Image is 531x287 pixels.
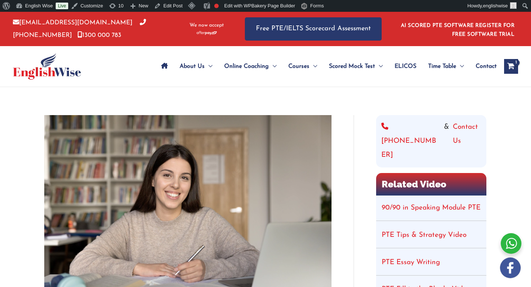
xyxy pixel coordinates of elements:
a: Free PTE/IELTS Scorecard Assessment [245,17,382,41]
a: 1300 000 783 [77,32,121,38]
span: Menu Toggle [309,53,317,79]
span: Contact [476,53,497,79]
a: Contact Us [453,120,481,162]
span: About Us [180,53,205,79]
div: Focus keyphrase not set [214,4,219,8]
a: ELICOS [389,53,422,79]
span: Menu Toggle [205,53,212,79]
span: ELICOS [395,53,416,79]
a: About UsMenu Toggle [174,53,218,79]
a: [EMAIL_ADDRESS][DOMAIN_NAME] [13,20,132,26]
img: cropped-ew-logo [13,53,81,80]
a: Live [56,3,68,9]
img: white-facebook.png [500,257,521,278]
h2: Related Video [376,173,486,196]
span: Menu Toggle [456,53,464,79]
a: PTE Essay Writing [382,259,440,266]
span: Menu Toggle [375,53,383,79]
a: Scored Mock TestMenu Toggle [323,53,389,79]
a: Online CoachingMenu Toggle [218,53,282,79]
a: Contact [470,53,497,79]
a: 90/90 in Speaking Module PTE [382,204,480,211]
span: Courses [288,53,309,79]
aside: Header Widget 1 [396,17,518,41]
a: AI SCORED PTE SOFTWARE REGISTER FOR FREE SOFTWARE TRIAL [401,23,515,37]
img: ashok kumar [510,2,517,9]
img: Afterpay-Logo [197,31,217,35]
a: [PHONE_NUMBER] [13,20,146,38]
a: [PHONE_NUMBER] [381,120,440,162]
span: Menu Toggle [269,53,277,79]
a: PTE Tips & Strategy Video [382,232,466,239]
span: We now accept [190,22,224,29]
span: englishwise [483,3,508,8]
nav: Site Navigation: Main Menu [155,53,497,79]
span: Time Table [428,53,456,79]
a: View Shopping Cart, 1 items [504,59,518,74]
span: Scored Mock Test [329,53,375,79]
div: & [381,120,481,162]
a: CoursesMenu Toggle [282,53,323,79]
span: Online Coaching [224,53,269,79]
a: Time TableMenu Toggle [422,53,470,79]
